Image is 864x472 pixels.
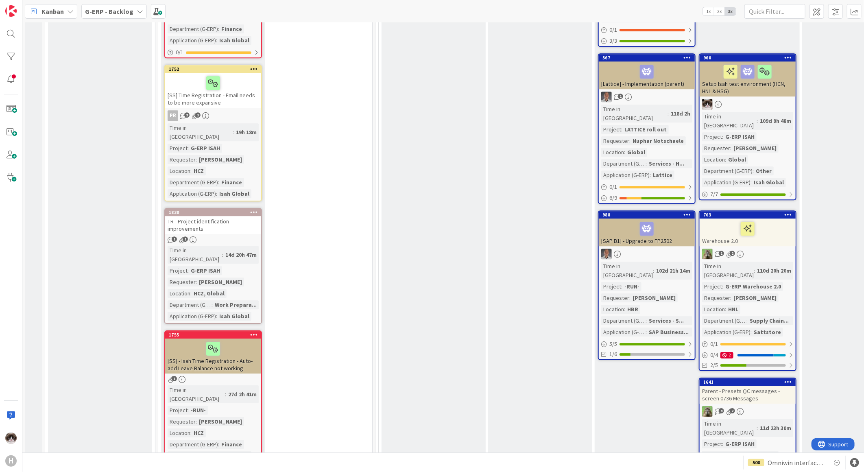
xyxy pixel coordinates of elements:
[168,300,212,309] div: Department (G-ERP)
[599,36,695,46] div: 3/3
[668,109,669,118] span: :
[730,144,731,153] span: :
[599,211,695,219] div: 988
[702,99,713,109] img: Kv
[703,379,796,385] div: 1641
[700,54,796,61] div: 960
[601,125,621,134] div: Project
[601,282,621,291] div: Project
[213,300,259,309] div: Work Prepara...
[609,37,617,45] span: 3 / 3
[730,408,735,413] span: 2
[602,55,695,61] div: 567
[165,339,261,374] div: [SS] - Isah Time Registration - Auto-add Leave Balance not working
[165,66,261,108] div: 1752[SS] Time Registration - Email needs to be more expansive
[217,451,251,460] div: Isah Global
[622,125,669,134] div: LATTICE roll out
[168,451,216,460] div: Application (G-ERP)
[601,262,653,280] div: Time in [GEOGRAPHIC_DATA]
[730,293,731,302] span: :
[646,328,647,337] span: :
[653,266,654,275] span: :
[624,148,625,157] span: :
[165,110,261,121] div: PR
[599,54,695,61] div: 567
[599,61,695,89] div: [Lattice] - Implementation (parent)
[702,305,725,314] div: Location
[609,340,617,348] span: 5 / 5
[753,166,754,175] span: :
[702,178,751,187] div: Application (G-ERP)
[217,312,251,321] div: Isah Global
[601,293,629,302] div: Requester
[601,316,646,325] div: Department (G-ERP)
[654,266,692,275] div: 102d 21h 14m
[196,417,197,426] span: :
[629,293,631,302] span: :
[702,439,722,448] div: Project
[631,293,678,302] div: [PERSON_NAME]
[700,249,796,259] div: TT
[196,278,197,286] span: :
[168,24,218,33] div: Department (G-ERP)
[702,155,725,164] div: Location
[168,189,216,198] div: Application (G-ERP)
[702,293,730,302] div: Requester
[599,54,695,89] div: 567[Lattice] - Implementation (parent)
[702,282,722,291] div: Project
[609,350,617,358] span: 1/6
[168,289,190,298] div: Location
[751,328,752,337] span: :
[723,439,757,448] div: G-ERP ISAH
[168,144,188,153] div: Project
[164,208,262,324] a: 1838TR - Project identification improvementsTime in [GEOGRAPHIC_DATA]:14d 20h 47mProject:G-ERP IS...
[730,451,731,460] span: :
[168,440,218,449] div: Department (G-ERP)
[234,128,259,137] div: 19h 18m
[168,155,196,164] div: Requester
[218,440,219,449] span: :
[601,105,668,122] div: Time in [GEOGRAPHIC_DATA]
[621,282,622,291] span: :
[176,48,183,57] span: 0 / 1
[609,26,617,34] span: 0 / 1
[168,36,216,45] div: Application (G-ERP)
[164,330,262,463] a: 1755[SS] - Isah Time Registration - Auto-add Leave Balance not workingTime in [GEOGRAPHIC_DATA]:2...
[725,305,726,314] span: :
[650,170,651,179] span: :
[700,378,796,404] div: 1641Parent - Presets QC messages - screen 0736 Messages
[748,459,764,466] div: 500
[197,417,244,426] div: [PERSON_NAME]
[723,132,757,141] div: G-ERP ISAH
[598,53,696,204] a: 567[Lattice] - Implementation (parent)PSTime in [GEOGRAPHIC_DATA]:118d 2hProject:LATTICE roll out...
[757,116,758,125] span: :
[647,328,691,337] div: SAP Business...
[189,406,208,415] div: -RUN-
[5,433,17,444] img: Kv
[723,282,783,291] div: G-ERP Warehouse 2.0
[188,144,189,153] span: :
[601,305,624,314] div: Location
[726,305,740,314] div: HNL
[225,390,226,399] span: :
[172,376,177,381] span: 1
[218,178,219,187] span: :
[598,210,696,360] a: 988[SAP B1] - Upgrade to FP2502PSTime in [GEOGRAPHIC_DATA]:102d 21h 14mProject:-RUN-Requester:[PE...
[703,55,796,61] div: 960
[669,109,692,118] div: 118d 2h
[700,406,796,417] div: TT
[702,328,751,337] div: Application (G-ERP)
[216,451,217,460] span: :
[195,112,201,118] span: 1
[188,266,189,275] span: :
[702,316,746,325] div: Department (G-ERP)
[757,424,758,433] span: :
[710,351,718,359] span: 0 / 4
[190,289,192,298] span: :
[720,352,733,358] div: 2
[168,278,196,286] div: Requester
[601,148,624,157] div: Location
[700,350,796,360] div: 0/42
[647,159,686,168] div: Services - H...
[631,136,686,145] div: Nuphar Notschaele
